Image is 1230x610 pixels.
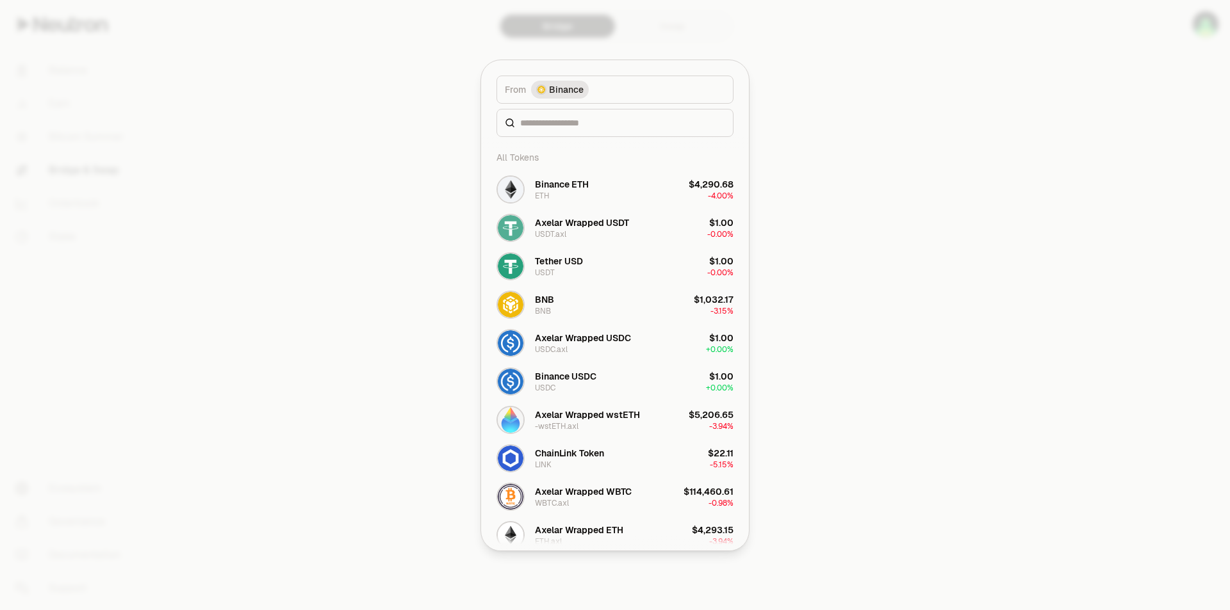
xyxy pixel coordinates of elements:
[535,485,632,498] div: Axelar Wrapped WBTC
[535,306,551,316] div: BNB
[709,498,734,508] span: -0.98%
[498,292,523,317] img: BNB Logo
[498,407,523,433] img: -wstETH.axl Logo
[535,216,629,229] div: Axelar Wrapped USDT
[710,306,734,316] span: -3.15%
[498,215,523,241] img: USDT.axl Logo
[535,229,566,239] div: USDT.axl
[694,293,734,306] div: $1,032.17
[489,362,741,401] button: USDC LogoBinance USDCUSDC$1.00+0.00%
[498,177,523,202] img: ETH Logo
[498,330,523,356] img: USDC.axl Logo
[498,369,523,394] img: USDC Logo
[706,383,734,393] span: + 0.00%
[498,445,523,471] img: LINK Logo
[498,253,523,279] img: USDT Logo
[692,524,734,536] div: $4,293.15
[709,536,734,547] span: -3.94%
[708,191,734,201] span: -4.00%
[489,247,741,285] button: USDT LogoTether USDUSDT$1.00-0.00%
[689,408,734,421] div: $5,206.65
[709,421,734,431] span: -3.94%
[489,516,741,554] button: ETH.axl LogoAxelar Wrapped ETHETH.axl$4,293.15-3.94%
[684,485,734,498] div: $114,460.61
[706,344,734,355] span: + 0.00%
[535,536,562,547] div: ETH.axl
[535,447,604,460] div: ChainLink Token
[535,383,555,393] div: USDC
[535,344,568,355] div: USDC.axl
[498,522,523,548] img: ETH.axl Logo
[505,83,526,96] span: From
[535,498,569,508] div: WBTC.axl
[489,401,741,439] button: -wstETH.axl LogoAxelar Wrapped wstETH-wstETH.axl$5,206.65-3.94%
[709,332,734,344] div: $1.00
[707,268,734,278] span: -0.00%
[489,170,741,209] button: ETH LogoBinance ETHETH$4,290.68-4.00%
[535,524,623,536] div: Axelar Wrapped ETH
[489,209,741,247] button: USDT.axl LogoAxelar Wrapped USDTUSDT.axl$1.00-0.00%
[535,332,631,344] div: Axelar Wrapped USDC
[549,83,584,96] span: Binance
[708,447,734,460] div: $22.11
[489,478,741,516] button: WBTC.axl LogoAxelar Wrapped WBTCWBTC.axl$114,460.61-0.98%
[535,293,554,306] div: BNB
[709,370,734,383] div: $1.00
[498,484,523,510] img: WBTC.axl Logo
[489,145,741,170] div: All Tokens
[489,324,741,362] button: USDC.axl LogoAxelar Wrapped USDCUSDC.axl$1.00+0.00%
[537,86,545,93] img: Binance Logo
[535,268,555,278] div: USDT
[535,191,550,201] div: ETH
[707,229,734,239] span: -0.00%
[489,285,741,324] button: BNB LogoBNBBNB$1,032.17-3.15%
[709,255,734,268] div: $1.00
[496,76,734,104] button: FromBinance LogoBinance
[709,216,734,229] div: $1.00
[535,255,583,268] div: Tether USD
[535,421,578,431] div: -wstETH.axl
[535,178,589,191] div: Binance ETH
[535,460,552,470] div: LINK
[689,178,734,191] div: $4,290.68
[710,460,734,470] span: -5.15%
[535,370,596,383] div: Binance USDC
[535,408,640,421] div: Axelar Wrapped wstETH
[489,439,741,478] button: LINK LogoChainLink TokenLINK$22.11-5.15%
